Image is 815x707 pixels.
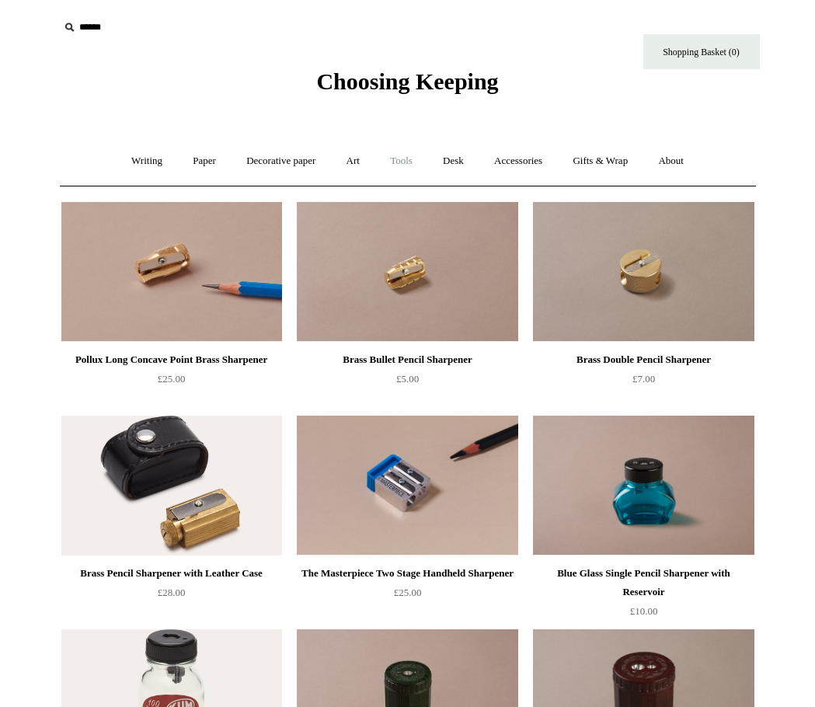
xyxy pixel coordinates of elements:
[533,564,754,628] a: Blue Glass Single Pencil Sharpener with Reservoir £10.00
[65,350,278,369] div: Pollux Long Concave Point Brass Sharpener
[644,141,698,182] a: About
[158,587,186,598] span: £28.00
[297,202,517,342] a: Brass Bullet Pencil Sharpener Brass Bullet Pencil Sharpener
[632,373,655,385] span: £7.00
[61,564,282,628] a: Brass Pencil Sharpener with Leather Case £28.00
[232,141,329,182] a: Decorative paper
[61,350,282,414] a: Pollux Long Concave Point Brass Sharpener £25.00
[537,350,750,369] div: Brass Double Pencil Sharpener
[559,141,642,182] a: Gifts & Wrap
[533,202,754,342] a: Brass Double Pencil Sharpener Brass Double Pencil Sharpener
[117,141,176,182] a: Writing
[376,141,427,182] a: Tools
[297,416,517,555] img: The Masterpiece Two Stage Handheld Sharpener
[61,202,282,342] img: Pollux Long Concave Point Brass Sharpener
[61,416,282,555] img: Brass Pencil Sharpener with Leather Case
[158,373,186,385] span: £25.00
[396,373,419,385] span: £5.00
[333,141,374,182] a: Art
[316,68,498,94] span: Choosing Keeping
[65,564,278,583] div: Brass Pencil Sharpener with Leather Case
[533,350,754,414] a: Brass Double Pencil Sharpener £7.00
[297,416,517,555] a: The Masterpiece Two Stage Handheld Sharpener The Masterpiece Two Stage Handheld Sharpener
[394,587,422,598] span: £25.00
[480,141,556,182] a: Accessories
[630,605,658,617] span: £10.00
[533,416,754,555] img: Blue Glass Single Pencil Sharpener with Reservoir
[429,141,478,182] a: Desk
[537,564,750,601] div: Blue Glass Single Pencil Sharpener with Reservoir
[533,202,754,342] img: Brass Double Pencil Sharpener
[61,416,282,555] a: Brass Pencil Sharpener with Leather Case Brass Pencil Sharpener with Leather Case
[301,350,514,369] div: Brass Bullet Pencil Sharpener
[61,202,282,342] a: Pollux Long Concave Point Brass Sharpener Pollux Long Concave Point Brass Sharpener
[643,34,760,69] a: Shopping Basket (0)
[179,141,230,182] a: Paper
[316,81,498,92] a: Choosing Keeping
[301,564,514,583] div: The Masterpiece Two Stage Handheld Sharpener
[297,564,517,628] a: The Masterpiece Two Stage Handheld Sharpener £25.00
[533,416,754,555] a: Blue Glass Single Pencil Sharpener with Reservoir Blue Glass Single Pencil Sharpener with Reservoir
[297,202,517,342] img: Brass Bullet Pencil Sharpener
[297,350,517,414] a: Brass Bullet Pencil Sharpener £5.00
